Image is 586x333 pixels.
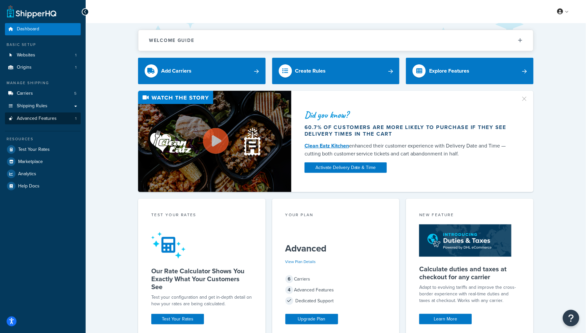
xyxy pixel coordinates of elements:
[5,61,81,74] a: Origins1
[5,87,81,100] li: Carriers
[151,267,252,291] h5: Our Rate Calculator Shows You Exactly What Your Customers See
[75,116,76,121] span: 1
[272,58,400,84] a: Create Rules
[5,80,81,86] div: Manage Shipping
[149,38,194,43] h2: Welcome Guide
[419,284,520,304] p: Adapt to evolving tariffs and improve the cross-border experience with real-time duties and taxes...
[18,147,50,152] span: Test Your Rates
[305,124,513,137] div: 60.7% of customers are more likely to purchase if they see delivery times in the cart
[419,212,520,219] div: New Feature
[5,42,81,48] div: Basic Setup
[5,144,81,155] a: Test Your Rates
[17,65,32,70] span: Origins
[5,100,81,112] a: Shipping Rules
[419,314,472,324] a: Learn More
[18,183,40,189] span: Help Docs
[5,49,81,61] li: Websites
[285,286,293,294] span: 4
[429,66,469,76] div: Explore Features
[17,26,39,32] span: Dashboard
[151,314,204,324] a: Test Your Rates
[5,136,81,142] div: Resources
[151,212,252,219] div: Test your rates
[305,162,387,173] a: Activate Delivery Date & Time
[161,66,191,76] div: Add Carriers
[305,142,513,158] div: enhanced their customer experience with Delivery Date and Time — cutting both customer service ti...
[75,52,76,58] span: 1
[5,87,81,100] a: Carriers5
[18,159,43,165] span: Marketplace
[5,49,81,61] a: Websites1
[285,296,387,306] div: Dedicated Support
[406,58,534,84] a: Explore Features
[285,243,387,254] h5: Advanced
[5,61,81,74] li: Origins
[305,142,349,150] a: Clean Eatz Kitchen
[17,52,35,58] span: Websites
[305,110,513,119] div: Did you know?
[151,294,252,307] div: Test your configuration and get in-depth detail on how your rates are being calculated.
[17,103,47,109] span: Shipping Rules
[74,91,76,96] span: 5
[295,66,326,76] div: Create Rules
[5,168,81,180] a: Analytics
[285,275,387,284] div: Carriers
[285,259,316,265] a: View Plan Details
[17,91,33,96] span: Carriers
[5,156,81,168] a: Marketplace
[285,212,387,219] div: Your Plan
[18,171,36,177] span: Analytics
[5,113,81,125] a: Advanced Features1
[285,314,338,324] a: Upgrade Plan
[285,275,293,283] span: 6
[5,113,81,125] li: Advanced Features
[138,30,533,51] button: Welcome Guide
[5,180,81,192] a: Help Docs
[563,310,579,326] button: Open Resource Center
[138,58,266,84] a: Add Carriers
[75,65,76,70] span: 1
[17,116,57,121] span: Advanced Features
[5,23,81,35] a: Dashboard
[138,91,291,192] img: Video thumbnail
[419,265,520,281] h5: Calculate duties and taxes at checkout for any carrier
[285,285,387,295] div: Advanced Features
